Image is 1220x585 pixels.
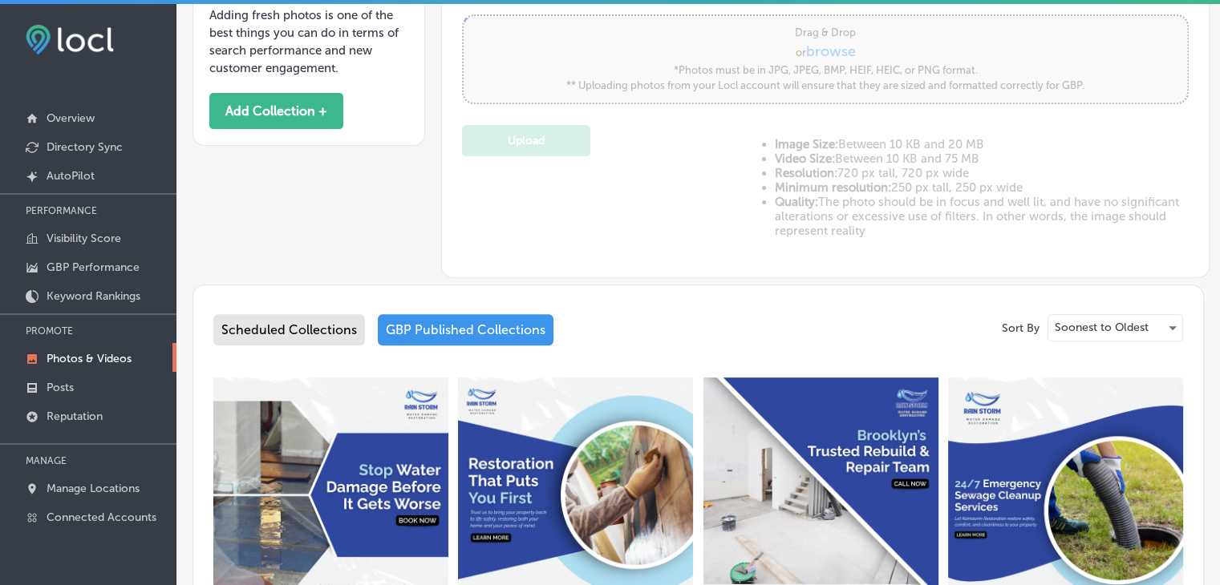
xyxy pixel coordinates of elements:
p: Directory Sync [47,140,123,154]
div: Domain Overview [61,95,144,105]
div: GBP Published Collections [378,314,553,345]
div: Domain: [DOMAIN_NAME] [42,42,176,54]
button: Add Collection + [209,93,343,129]
p: Posts [47,381,74,394]
div: Keywords by Traffic [177,95,270,105]
p: Overview [47,111,95,125]
p: Photos & Videos [47,352,132,365]
p: Reputation [47,409,103,423]
p: Sort By [1002,321,1040,335]
img: tab_keywords_by_traffic_grey.svg [160,93,172,106]
div: v 4.0.25 [45,26,79,38]
p: GBP Performance [47,260,140,274]
p: Keyword Rankings [47,289,140,303]
p: AutoPilot [47,169,95,183]
img: tab_domain_overview_orange.svg [43,93,56,106]
p: Adding fresh photos is one of the best things you can do in terms of search performance and new c... [209,6,408,77]
p: Connected Accounts [47,510,156,524]
p: Manage Locations [47,482,140,495]
img: website_grey.svg [26,42,39,54]
p: Visibility Score [47,232,121,245]
p: Soonest to Oldest [1055,320,1149,335]
img: logo_orange.svg [26,26,39,38]
div: Soonest to Oldest [1048,315,1182,341]
img: fda3e92497d09a02dc62c9cd864e3231.png [26,25,114,54]
div: Scheduled Collections [213,314,365,345]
